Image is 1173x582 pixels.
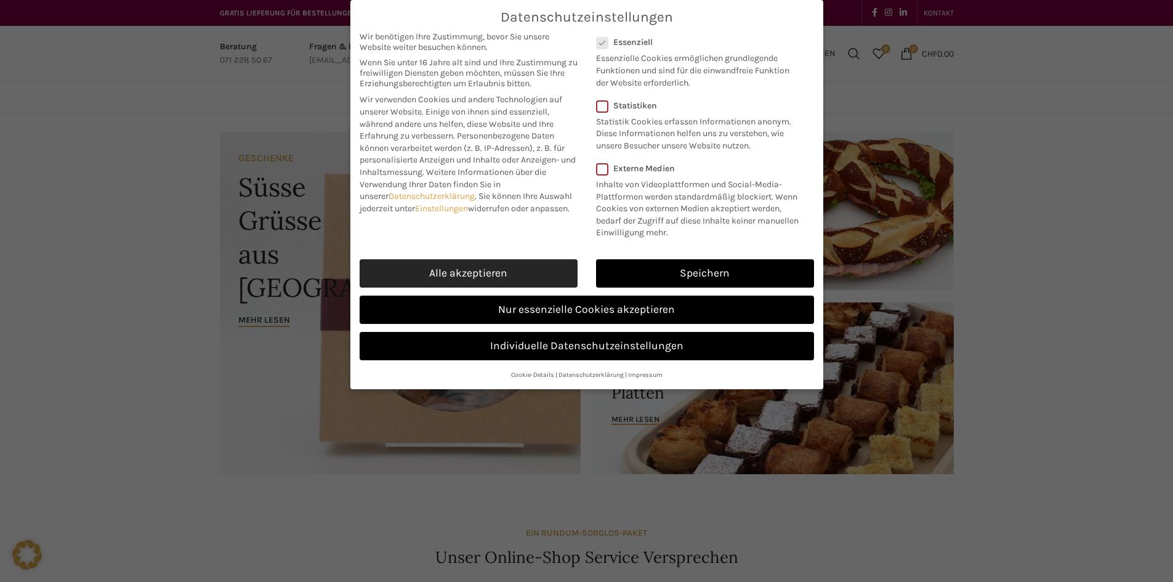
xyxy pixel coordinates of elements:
[596,111,798,152] p: Statistik Cookies erfassen Informationen anonym. Diese Informationen helfen uns zu verstehen, wie...
[360,332,814,360] a: Individuelle Datenschutzeinstellungen
[596,100,798,111] label: Statistiken
[360,296,814,324] a: Nur essenzielle Cookies akzeptieren
[596,163,806,174] label: Externe Medien
[415,203,468,214] a: Einstellungen
[360,131,576,177] span: Personenbezogene Daten können verarbeitet werden (z. B. IP-Adressen), z. B. für personalisierte A...
[389,191,475,201] a: Datenschutzerklärung
[501,9,673,25] span: Datenschutzeinstellungen
[360,167,546,201] span: Weitere Informationen über die Verwendung Ihrer Daten finden Sie in unserer .
[360,31,578,52] span: Wir benötigen Ihre Zustimmung, bevor Sie unsere Website weiter besuchen können.
[511,371,554,379] a: Cookie-Details
[596,37,798,47] label: Essenziell
[360,191,572,214] span: Sie können Ihre Auswahl jederzeit unter widerrufen oder anpassen.
[596,174,806,239] p: Inhalte von Videoplattformen und Social-Media-Plattformen werden standardmäßig blockiert. Wenn Co...
[596,259,814,288] a: Speichern
[360,259,578,288] a: Alle akzeptieren
[360,94,562,141] span: Wir verwenden Cookies und andere Technologien auf unserer Website. Einige von ihnen sind essenzie...
[596,47,798,89] p: Essenzielle Cookies ermöglichen grundlegende Funktionen und sind für die einwandfreie Funktion de...
[360,57,578,89] span: Wenn Sie unter 16 Jahre alt sind und Ihre Zustimmung zu freiwilligen Diensten geben möchten, müss...
[558,371,624,379] a: Datenschutzerklärung
[628,371,663,379] a: Impressum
